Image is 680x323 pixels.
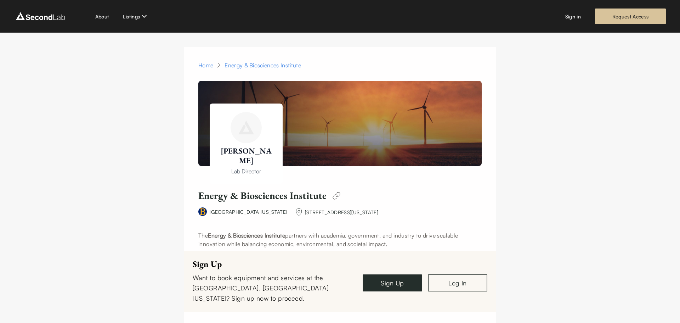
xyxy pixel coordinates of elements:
[14,11,67,22] img: logo
[198,189,327,202] h1: Energy & Biosciences Institute
[290,208,292,217] div: |
[295,208,303,216] img: org-name
[220,167,273,176] p: Lab Director
[193,260,354,268] div: Sign Up
[198,231,482,248] p: The partners with academia, government, and industry to drive scalable innovation while balancing...
[238,121,254,134] img: Yi Liu
[329,189,344,203] img: edit
[193,273,354,303] div: Want to book equipment and services at the [GEOGRAPHIC_DATA], [GEOGRAPHIC_DATA][US_STATE]? Sign u...
[225,61,301,69] div: Energy & Biosciences Institute
[595,9,666,24] a: Request Access
[363,274,422,291] a: Sign Up
[198,207,207,216] img: university
[208,232,285,239] strong: Energy & Biosciences Institute
[565,13,581,20] a: Sign in
[428,274,487,291] a: Log In
[198,61,213,69] a: Home
[220,146,273,166] h1: [PERSON_NAME]
[123,12,148,21] button: Listings
[305,209,378,215] span: [STREET_ADDRESS][US_STATE]
[198,81,482,166] img: Yi Liu
[95,13,109,20] a: About
[210,209,287,215] a: [GEOGRAPHIC_DATA][US_STATE]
